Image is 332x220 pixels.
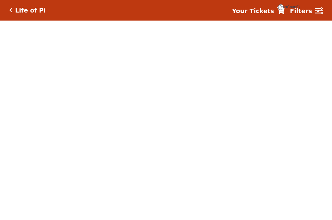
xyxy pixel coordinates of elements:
[15,7,46,14] h5: Life of Pi
[290,7,312,14] strong: Filters
[278,4,284,10] span: {{cartCount}}
[9,8,12,13] a: Click here to go back to filters
[232,6,285,16] a: Your Tickets {{cartCount}}
[290,6,323,16] a: Filters
[232,7,274,14] strong: Your Tickets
